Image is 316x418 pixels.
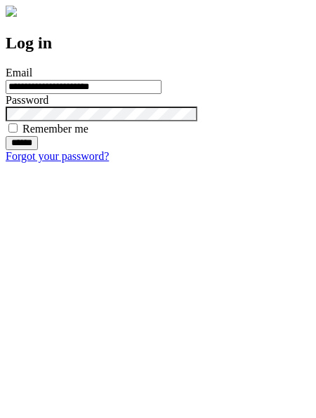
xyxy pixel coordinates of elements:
h2: Log in [6,34,310,53]
label: Email [6,67,32,79]
a: Forgot your password? [6,150,109,162]
label: Remember me [22,123,88,135]
img: logo-4e3dc11c47720685a147b03b5a06dd966a58ff35d612b21f08c02c0306f2b779.png [6,6,17,17]
label: Password [6,94,48,106]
